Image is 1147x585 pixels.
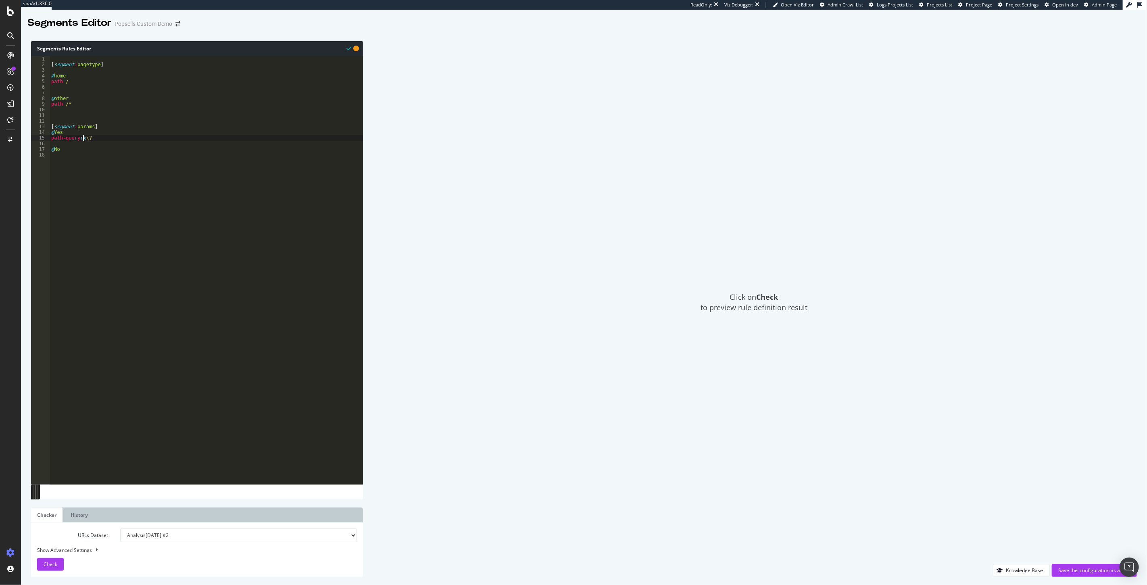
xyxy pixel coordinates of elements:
div: 8 [31,96,50,101]
div: Show Advanced Settings [31,546,351,554]
a: Open in dev [1045,2,1078,8]
div: 1 [31,56,50,62]
a: Admin Crawl List [820,2,863,8]
div: 17 [31,146,50,152]
div: 13 [31,124,50,130]
a: Projects List [919,2,952,8]
div: 4 [31,73,50,79]
strong: Check [756,292,778,302]
div: Popsells Custom Demo [115,20,172,28]
div: Save this configuration as active [1058,567,1130,574]
div: 16 [31,141,50,146]
span: Projects List [927,2,952,8]
div: 9 [31,101,50,107]
div: Segments Editor [27,16,111,30]
div: 10 [31,107,50,113]
div: 2 [31,62,50,67]
div: 5 [31,79,50,84]
div: ReadOnly: [690,2,712,8]
div: Viz Debugger: [724,2,753,8]
button: Knowledge Base [993,564,1050,577]
div: Open Intercom Messenger [1120,558,1139,577]
span: Project Settings [1006,2,1039,8]
div: 11 [31,113,50,118]
div: 12 [31,118,50,124]
div: Knowledge Base [1006,567,1043,574]
span: Check [44,561,57,568]
div: 6 [31,84,50,90]
div: 7 [31,90,50,96]
label: URLs Dataset [31,529,114,542]
a: Project Page [958,2,992,8]
span: Open Viz Editor [781,2,814,8]
div: arrow-right-arrow-left [175,21,180,27]
button: Check [37,558,64,571]
span: Open in dev [1052,2,1078,8]
span: Click on to preview rule definition result [701,292,807,313]
div: 18 [31,152,50,158]
div: Segments Rules Editor [31,41,363,56]
button: Save this configuration as active [1052,564,1137,577]
div: 3 [31,67,50,73]
a: History [65,508,94,522]
a: Admin Page [1084,2,1117,8]
span: You have unsaved modifications [353,44,359,52]
div: 15 [31,135,50,141]
span: Project Page [966,2,992,8]
div: 14 [31,130,50,135]
span: Logs Projects List [877,2,913,8]
a: Open Viz Editor [773,2,814,8]
a: Project Settings [998,2,1039,8]
span: Admin Page [1092,2,1117,8]
span: Admin Crawl List [828,2,863,8]
a: Logs Projects List [869,2,913,8]
span: Syntax is valid [346,44,351,52]
a: Knowledge Base [993,567,1050,574]
a: Checker [31,508,63,522]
